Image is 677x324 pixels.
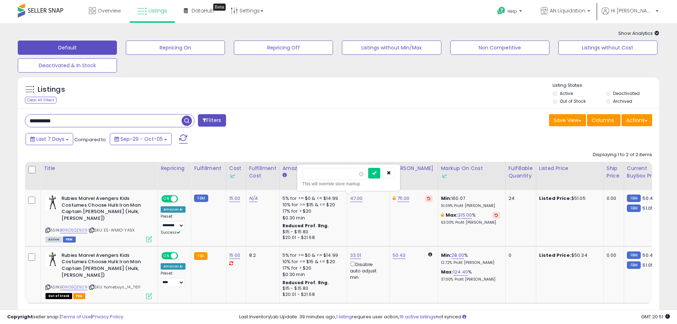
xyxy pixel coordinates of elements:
[491,1,529,23] a: Help
[350,252,361,259] a: 33.01
[283,223,329,229] b: Reduced Prof. Rng.
[229,172,243,180] div: Some or all of the values in this column are provided from Inventory Lab.
[497,6,506,15] i: Get Help
[249,195,258,202] a: N/A
[161,271,186,287] div: Preset:
[92,313,123,320] a: Privacy Policy
[192,7,214,14] span: DataHub
[643,262,654,269] span: 51.05
[393,165,435,172] div: [PERSON_NAME]
[438,162,505,190] th: The percentage added to the cost of goods (COGS) that forms the calculator for Min & Max prices.
[283,235,342,241] div: $20.01 - $21.68
[45,195,152,241] div: ASIN:
[283,259,342,265] div: 10% for >= $15 & <= $20
[88,227,134,233] span: | SKU: ES-WMIO-YA5X
[283,271,342,278] div: $0.30 min
[45,237,62,243] span: All listings currently available for purchase on Amazon
[451,252,464,259] a: 28.00
[539,195,571,202] b: Listed Price:
[350,260,384,281] div: Disable auto adjust min
[627,251,641,259] small: FBM
[641,313,670,320] span: 2025-10-13 20:51 GMT
[539,252,598,259] div: $50.34
[63,237,76,243] span: FBM
[450,41,549,55] button: Non Competitive
[627,165,663,180] div: Current Buybox Price
[126,41,225,55] button: Repricing On
[607,252,618,259] div: 0.00
[627,205,641,212] small: FBM
[161,206,186,213] div: Amazon AI
[509,252,531,259] div: 0
[194,195,208,202] small: FBM
[441,269,500,282] div: %
[302,180,395,187] div: This will override store markup
[607,195,618,202] div: 0.00
[60,284,87,290] a: B09DSQZ929
[558,41,657,55] button: Listings without Cost
[88,284,140,290] span: | SKU: homebuys_14_7611
[120,136,163,143] span: Sep-29 - Oct-05
[194,165,223,172] div: Fulfillment
[342,41,441,55] button: Listings without Min/Max
[446,212,458,218] b: Max:
[283,202,342,208] div: 10% for >= $15 & <= $20
[229,172,236,180] img: InventoryLab Logo
[607,165,621,180] div: Ship Price
[553,82,659,89] p: Listing States:
[611,7,654,14] span: Hi [PERSON_NAME]
[441,203,500,208] p: 51.09% Profit [PERSON_NAME]
[549,114,586,126] button: Save View
[613,98,632,104] label: Archived
[234,41,333,55] button: Repricing Off
[283,195,342,202] div: 5% for >= $0 & <= $14.99
[618,30,659,37] span: Show Analytics
[194,252,207,260] small: FBA
[441,195,500,208] div: 160.07
[509,195,531,202] div: 24
[587,114,620,126] button: Columns
[149,7,167,14] span: Listings
[198,114,226,127] button: Filters
[539,165,601,172] div: Listed Price
[622,114,652,126] button: Actions
[283,252,342,259] div: 5% for >= $0 & <= $14.99
[509,165,533,180] div: Fulfillable Quantity
[38,85,65,95] h5: Listings
[61,252,148,280] b: Rubies Marvel Avengers Kids Costumes Choose Hulk Iron Man Captain [PERSON_NAME] (Hulk, [PERSON_NA...
[229,252,241,259] a: 15.00
[627,195,641,202] small: FBM
[441,269,453,275] b: Max:
[45,293,72,299] span: All listings that are currently out of stock and unavailable for purchase on Amazon
[283,229,342,235] div: $15 - $15.83
[162,196,171,202] span: ON
[73,293,85,299] span: FBA
[45,252,152,298] div: ASIN:
[613,90,640,96] label: Deactivated
[177,196,188,202] span: OFF
[161,165,188,172] div: Repricing
[593,152,652,158] div: Displaying 1 to 2 of 2 items
[507,8,517,14] span: Help
[643,252,656,259] span: 50.43
[239,314,670,320] div: Last InventoryLab Update: 39 minutes ago, requires user action, not synced.
[441,252,500,265] div: %
[26,133,73,145] button: Last 7 Days
[399,313,436,320] a: 16 active listings
[627,261,641,269] small: FBM
[283,172,287,179] small: Amazon Fees.
[283,165,344,172] div: Amazon Fees
[229,195,241,202] a: 15.00
[283,265,342,271] div: 17% for > $20
[441,195,452,202] b: Min:
[161,230,180,235] span: Success
[560,98,586,104] label: Out of Stock
[397,195,410,202] a: 75.00
[45,195,60,209] img: 41fWW-uB0ML._SL40_.jpg
[283,292,342,298] div: $20.01 - $21.68
[7,313,33,320] strong: Copyright
[110,133,172,145] button: Sep-29 - Oct-05
[61,313,91,320] a: Terms of Use
[539,252,571,259] b: Listed Price:
[592,117,614,124] span: Columns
